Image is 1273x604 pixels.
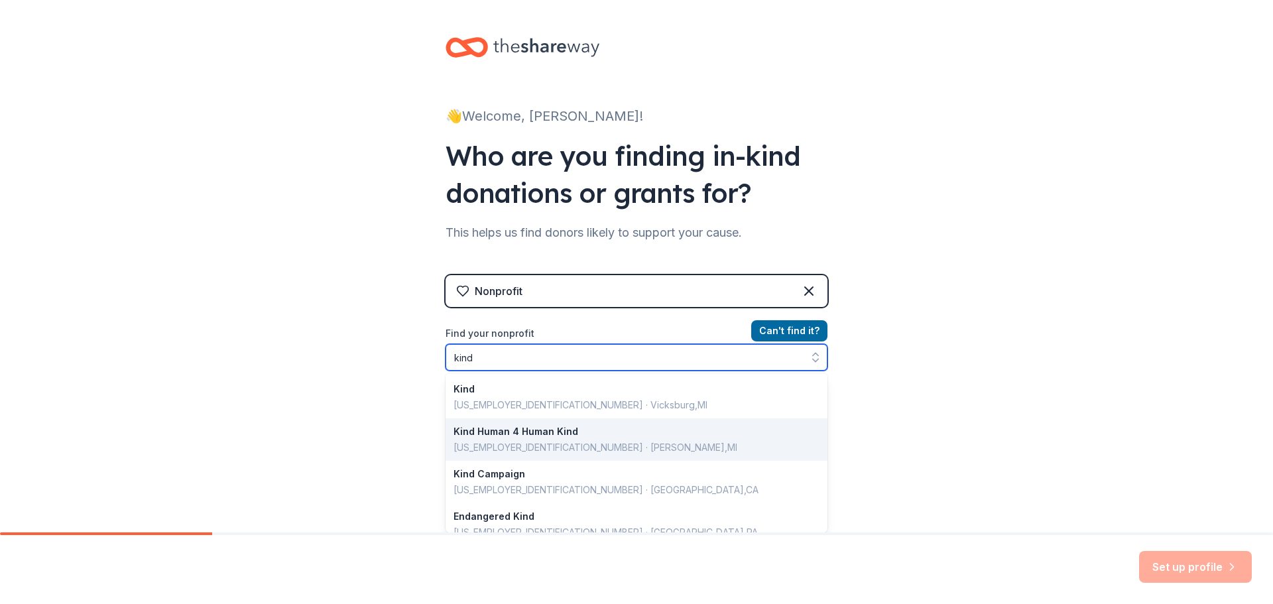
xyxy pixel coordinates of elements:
[446,344,827,371] input: Search by name, EIN, or city
[454,466,804,482] div: Kind Campaign
[454,397,804,413] div: [US_EMPLOYER_IDENTIFICATION_NUMBER] · Vicksburg , MI
[454,524,804,540] div: [US_EMPLOYER_IDENTIFICATION_NUMBER] · [GEOGRAPHIC_DATA] , PA
[454,424,804,440] div: Kind Human 4 Human Kind
[454,440,804,455] div: [US_EMPLOYER_IDENTIFICATION_NUMBER] · [PERSON_NAME] , MI
[454,509,804,524] div: Endangered Kind
[454,482,804,498] div: [US_EMPLOYER_IDENTIFICATION_NUMBER] · [GEOGRAPHIC_DATA] , CA
[454,381,804,397] div: Kind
